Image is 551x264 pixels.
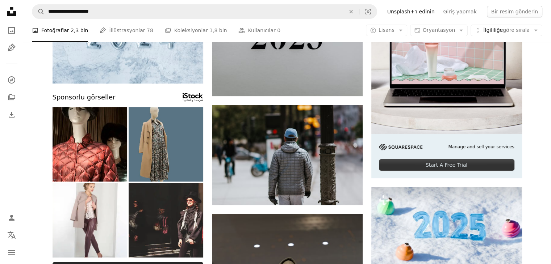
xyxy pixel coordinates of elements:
a: Unsplash+'ı edinin [383,6,439,17]
button: Bir resim gönderin [487,6,542,17]
font: Giriş yapmak [443,9,476,14]
button: Oryantasyon [410,25,468,36]
a: Kullanıcılar 0 [238,19,280,42]
button: Temizlemek [343,5,359,18]
form: Site genelinde görseller bulun [32,4,377,19]
img: Güneş gözlüğü ve beyaz örgülü saçlarıyla şehir caddesinde yürüyen, siyah giysili ve şapkalı, gülü... [129,183,203,257]
a: gündüz vakti siyah direğin yanında duran siyah kasklı gri ceketli adam [212,152,363,158]
button: Unsplash'ta ara [32,5,45,18]
a: Giriş yap / Kayıt ol [4,210,19,225]
button: Dil [4,228,19,242]
font: Lisans [379,27,395,33]
a: Duvardaki bir saatin yakın çekimi [212,36,363,43]
button: Görsel arama [359,5,377,18]
img: gündüz vakti siyah direğin yanında duran siyah kasklı gri ceketli adam [212,105,363,205]
a: İndirme Geçmişi [4,107,19,122]
span: Manage and sell your services [448,144,514,150]
font: Bir resim gönderin [491,9,538,14]
font: Koleksiyonlar [174,27,208,33]
img: file-1705255347840-230a6ab5bca9image [379,144,422,150]
a: Giriş yapmak [439,6,481,17]
img: moda mankeni [53,107,127,182]
a: Karda çeşitli renklerde toplar [371,226,522,232]
img: Tam boy kadın manken. [129,107,203,182]
font: Oryantasyon [423,27,455,33]
font: Unsplash+'ı edinin [387,9,435,14]
button: Lisans [366,25,407,36]
a: İllüstrasyonlar 78 [100,19,153,42]
a: Fotoğraflar [4,23,19,38]
font: 1,8 bin [209,27,227,33]
font: Sponsorlu görseller [53,93,116,101]
a: İllüstrasyonlar [4,41,19,55]
font: Kullanıcılar [248,27,275,33]
div: Start A Free Trial [379,159,514,171]
font: İlgililiğe [483,27,503,33]
button: Menü [4,245,19,260]
a: Ana Sayfa — Unsplash [4,4,19,20]
font: İllüstrasyonlar [109,27,145,33]
a: Keşfetmek [4,73,19,87]
font: göre sırala [503,27,530,33]
font: 0 [277,27,280,33]
font: 78 [147,27,153,33]
img: Beyaz arka planın önünde gündelik elbiseli genç ve güzel bir iş kadını. [53,183,127,257]
a: Koleksiyonlar [4,90,19,105]
button: İlgililiğegöre sırala [471,25,542,36]
a: Koleksiyonlar 1,8 bin [165,19,227,42]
